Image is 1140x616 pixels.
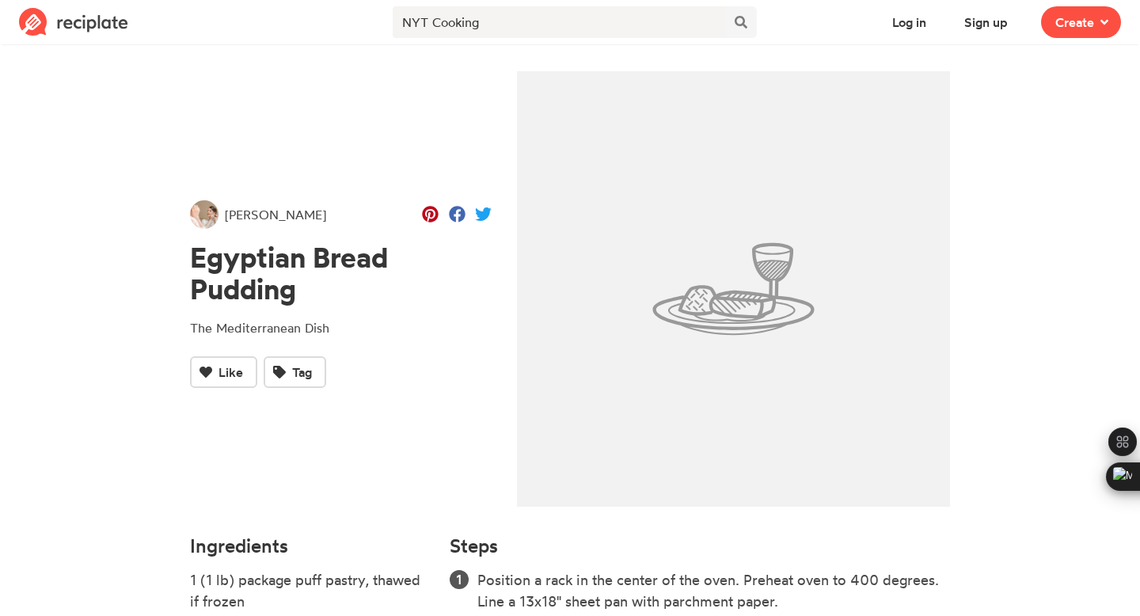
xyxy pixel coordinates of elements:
[1055,13,1094,32] span: Create
[218,363,243,382] span: Like
[190,200,218,229] img: User's avatar
[225,205,326,224] span: [PERSON_NAME]
[950,6,1022,38] button: Sign up
[292,363,312,382] span: Tag
[190,241,492,306] h1: Egyptian Bread Pudding
[477,569,950,612] li: Position a rack in the center of the oven. Preheat oven to 400 degrees. Line a 13x18" sheet pan w...
[393,6,725,38] input: Search
[190,535,431,557] h4: Ingredients
[190,200,326,229] a: [PERSON_NAME]
[190,356,257,388] button: Like
[1041,6,1121,38] button: Create
[264,356,326,388] button: Tag
[190,569,431,615] li: 1 (1 lb) package puff pastry, thawed if frozen
[450,535,498,557] h4: Steps
[878,6,940,38] button: Log in
[190,318,492,337] p: The Mediterranean Dish
[19,8,128,36] img: Reciplate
